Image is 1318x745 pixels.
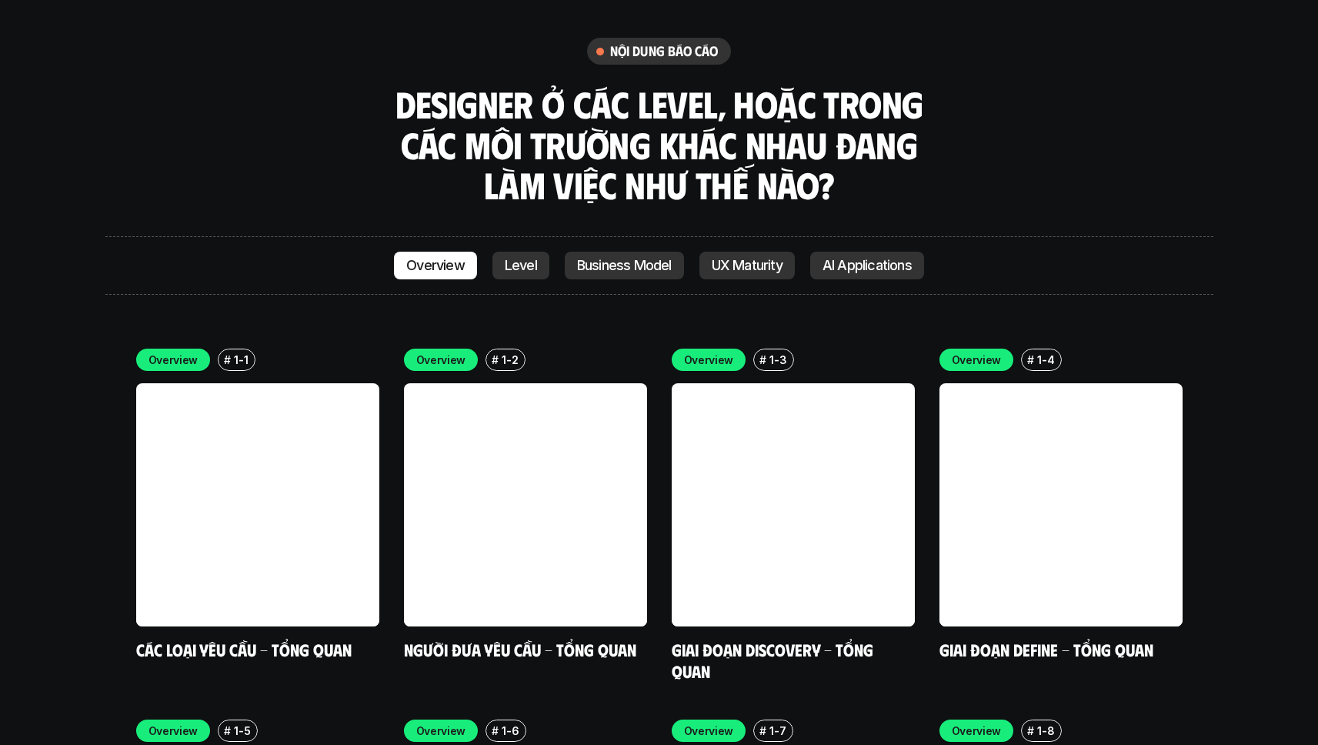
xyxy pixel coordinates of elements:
[404,639,636,660] a: Người đưa yêu cầu - Tổng quan
[712,258,782,273] p: UX Maturity
[759,354,766,366] h6: #
[136,639,352,660] a: Các loại yêu cầu - Tổng quan
[492,354,499,366] h6: #
[952,723,1002,739] p: Overview
[416,723,466,739] p: Overview
[224,725,231,737] h6: #
[234,352,248,368] p: 1-1
[234,723,250,739] p: 1-5
[492,252,549,279] a: Level
[148,723,199,739] p: Overview
[1027,354,1034,366] h6: #
[1037,723,1054,739] p: 1-8
[810,252,924,279] a: AI Applications
[406,258,465,273] p: Overview
[577,258,672,273] p: Business Model
[759,725,766,737] h6: #
[565,252,684,279] a: Business Model
[684,723,734,739] p: Overview
[769,723,786,739] p: 1-7
[505,258,537,273] p: Level
[1027,725,1034,737] h6: #
[672,639,877,681] a: Giai đoạn Discovery - Tổng quan
[952,352,1002,368] p: Overview
[769,352,786,368] p: 1-3
[502,352,518,368] p: 1-2
[822,258,912,273] p: AI Applications
[224,354,231,366] h6: #
[502,723,519,739] p: 1-6
[148,352,199,368] p: Overview
[939,639,1153,660] a: Giai đoạn Define - Tổng quan
[699,252,795,279] a: UX Maturity
[684,352,734,368] p: Overview
[610,42,719,60] h6: nội dung báo cáo
[1037,352,1054,368] p: 1-4
[416,352,466,368] p: Overview
[390,84,929,205] h3: Designer ở các level, hoặc trong các môi trường khác nhau đang làm việc như thế nào?
[394,252,477,279] a: Overview
[492,725,499,737] h6: #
